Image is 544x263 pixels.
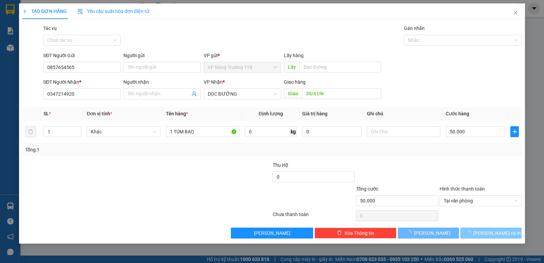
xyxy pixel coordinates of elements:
[314,228,396,239] button: deleteXóa Thông tin
[204,79,223,85] span: VP Nhận
[91,127,156,137] span: Khác
[272,211,355,223] div: Chưa thanh toán
[208,62,277,72] span: VP Nông Trường 718
[414,229,451,237] span: [PERSON_NAME]
[191,91,197,97] span: user-add
[208,89,277,99] span: DỌC ĐƯỜNG
[204,52,281,59] div: VP gửi
[87,111,112,116] span: Đơn vị tính
[337,230,342,236] span: delete
[166,126,239,137] input: VD: Bàn, Ghế
[444,196,517,206] span: Tại văn phòng
[344,229,374,237] span: Xóa Thông tin
[510,126,519,137] button: plus
[123,52,201,59] div: Người gửi
[284,53,304,58] span: Lấy hàng
[43,52,121,59] div: SĐT Người Gửi
[440,186,485,192] label: Hình thức thanh toán
[25,126,36,137] button: delete
[367,126,440,137] input: Ghi Chú
[290,126,297,137] span: kg
[284,62,300,72] span: Lấy
[22,9,27,14] span: plus
[273,162,288,168] span: Thu Hộ
[302,126,361,137] input: 0
[302,88,381,99] input: Dọc đường
[506,3,525,22] button: Close
[364,107,443,120] th: Ghi chú
[356,186,378,192] span: Tổng cước
[166,111,188,116] span: Tên hàng
[473,229,521,237] span: [PERSON_NAME] và In
[78,9,149,14] span: Yêu cầu xuất hóa đơn điện tử
[300,62,381,72] input: Dọc đường
[404,26,425,31] label: Gán nhãn
[231,228,313,239] button: [PERSON_NAME]
[460,228,522,239] button: [PERSON_NAME] và In
[43,78,121,86] div: SĐT Người Nhận
[259,111,283,116] span: Định lượng
[284,79,306,85] span: Giao hàng
[513,10,518,15] span: close
[407,230,414,235] span: loading
[466,230,473,235] span: loading
[44,111,49,116] span: SL
[22,9,67,14] span: TẠO ĐƠN HÀNG
[43,26,57,31] label: Tác vụ
[284,88,302,99] span: Giao
[302,111,327,116] span: Giá trị hàng
[78,9,83,14] img: icon
[123,78,201,86] div: Người nhận
[25,146,210,153] div: Tổng: 1
[398,228,459,239] button: [PERSON_NAME]
[254,229,290,237] span: [PERSON_NAME]
[446,111,469,116] span: Cước hàng
[511,129,518,134] span: plus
